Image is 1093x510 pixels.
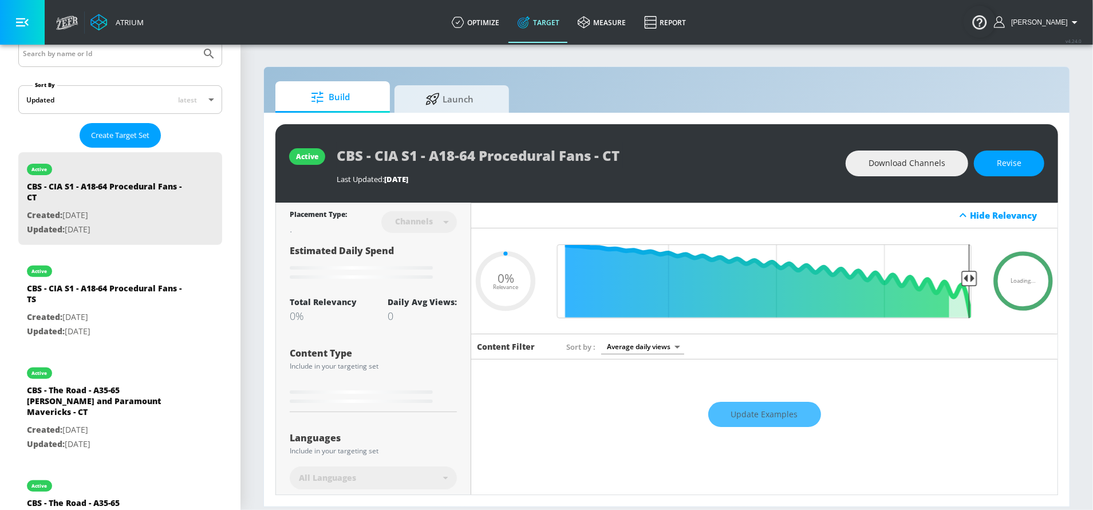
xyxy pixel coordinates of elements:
[389,216,439,226] div: Channels
[443,2,508,43] a: optimize
[290,296,357,307] div: Total Relevancy
[18,356,222,460] div: activeCBS - The Road - A35-65 [PERSON_NAME] and Paramount Mavericks - CTCreated:[DATE]Updated:[DATE]
[964,6,996,38] button: Open Resource Center
[27,325,187,339] p: [DATE]
[994,15,1082,29] button: [PERSON_NAME]
[299,472,356,484] span: All Languages
[290,466,457,489] div: All Languages
[846,151,968,176] button: Download Channels
[384,174,408,184] span: [DATE]
[18,152,222,245] div: activeCBS - CIA S1 - A18-64 Procedural Fans - CTCreated:[DATE]Updated:[DATE]
[23,46,196,61] input: Search by name or Id
[26,95,54,105] div: Updated
[111,17,144,27] div: Atrium
[27,385,187,423] div: CBS - The Road - A35-65 [PERSON_NAME] and Paramount Mavericks - CT
[635,2,695,43] a: Report
[27,224,65,235] span: Updated:
[27,223,187,237] p: [DATE]
[477,341,535,352] h6: Content Filter
[551,244,977,318] input: Final Threshold
[290,244,394,257] span: Estimated Daily Spend
[27,438,65,449] span: Updated:
[406,85,493,113] span: Launch
[27,310,187,325] p: [DATE]
[91,129,149,142] span: Create Target Set
[27,326,65,337] span: Updated:
[337,174,834,184] div: Last Updated:
[290,244,457,283] div: Estimated Daily Spend
[27,311,62,322] span: Created:
[869,156,945,171] span: Download Channels
[290,363,457,370] div: Include in your targeting set
[388,309,457,323] div: 0
[27,208,187,223] p: [DATE]
[388,296,457,307] div: Daily Avg Views:
[974,151,1044,176] button: Revise
[997,156,1021,171] span: Revise
[290,309,357,323] div: 0%
[32,268,48,274] div: active
[32,370,48,376] div: active
[290,433,457,442] div: Languages
[566,342,595,352] span: Sort by
[18,254,222,347] div: activeCBS - CIA S1 - A18-64 Procedural Fans - TSCreated:[DATE]Updated:[DATE]
[290,448,457,454] div: Include in your targeting set
[27,437,187,452] p: [DATE]
[27,181,187,208] div: CBS - CIA S1 - A18-64 Procedural Fans - CT
[493,284,518,290] span: Relevance
[498,272,514,284] span: 0%
[32,483,48,489] div: active
[27,283,187,310] div: CBS - CIA S1 - A18-64 Procedural Fans - TS
[970,209,1051,221] div: Hide Relevancy
[290,349,457,358] div: Content Type
[27,423,187,437] p: [DATE]
[508,2,569,43] a: Target
[27,209,62,220] span: Created:
[33,81,57,89] label: Sort By
[1066,38,1082,44] span: v 4.24.0
[90,14,144,31] a: Atrium
[27,424,62,435] span: Created:
[471,203,1058,228] div: Hide Relevancy
[178,95,197,105] span: latest
[601,339,684,354] div: Average daily views
[1011,278,1036,284] span: Loading...
[32,167,48,172] div: active
[290,209,347,222] div: Placement Type:
[569,2,635,43] a: measure
[80,123,161,148] button: Create Target Set
[1007,18,1068,26] span: login as: samantha.yip@zefr.com
[287,84,374,111] span: Build
[296,152,318,161] div: active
